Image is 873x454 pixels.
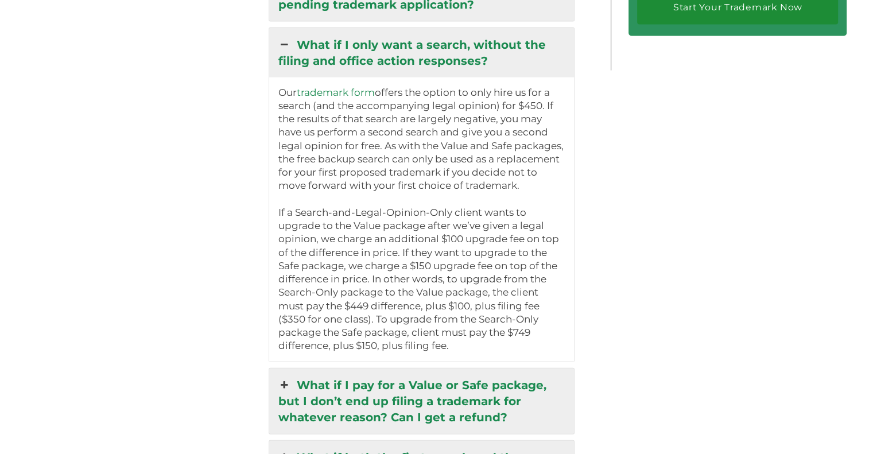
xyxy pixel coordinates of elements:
a: What if I only want a search, without the filing and office action responses? [269,28,573,77]
a: trademark form [296,87,374,98]
a: What if I pay for a Value or Safe package, but I don’t end up filing a trademark for whatever rea... [269,368,573,434]
div: What if I only want a search, without the filing and office action responses? [269,77,573,362]
p: Our offers the option to only hire us for a search (and the accompanying legal opinion) for $450.... [278,86,565,353]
